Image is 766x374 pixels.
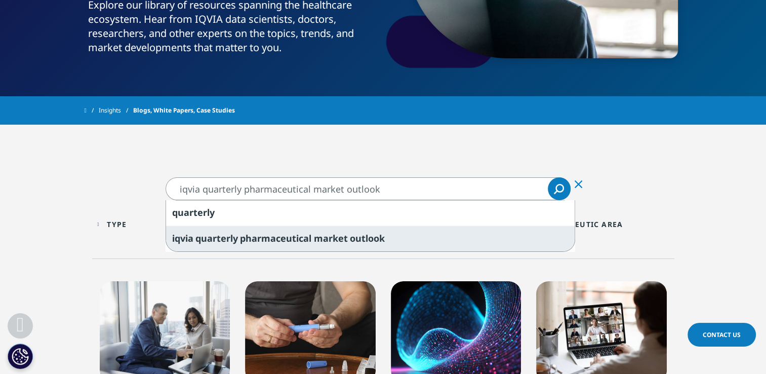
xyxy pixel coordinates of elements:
button: Cookies Settings [8,344,33,369]
a: Contact Us [688,323,756,347]
div: Therapeutic Area facet. [544,219,623,229]
span: market [314,232,348,244]
span: iqvia [172,232,193,244]
input: Search [166,177,571,200]
span: quarterly [172,206,215,218]
a: Search [548,177,571,200]
div: Clear [567,171,591,196]
svg: Search [554,184,564,194]
div: Type facet. [107,219,127,229]
div: quarterly [166,200,575,226]
div: iqvia quarterly pharmaceutical market outlook [166,226,575,251]
span: outlook [350,232,385,244]
a: Insights [99,101,133,120]
span: Blogs, White Papers, Case Studies [133,101,235,120]
svg: Clear [575,180,582,188]
span: Contact Us [703,330,741,339]
span: quarterly [195,232,238,244]
div: Search Suggestions [166,200,575,252]
span: pharmaceutical [240,232,311,244]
